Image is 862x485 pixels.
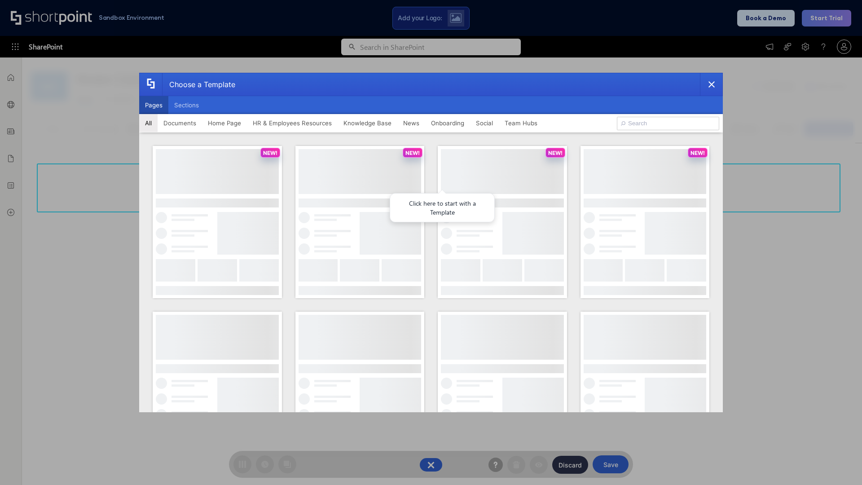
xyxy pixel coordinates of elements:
[470,114,499,132] button: Social
[817,442,862,485] iframe: Chat Widget
[499,114,543,132] button: Team Hubs
[338,114,397,132] button: Knowledge Base
[617,117,719,130] input: Search
[690,150,705,156] p: NEW!
[397,114,425,132] button: News
[425,114,470,132] button: Onboarding
[247,114,338,132] button: HR & Employees Resources
[263,150,277,156] p: NEW!
[202,114,247,132] button: Home Page
[139,73,723,412] div: template selector
[162,73,235,96] div: Choose a Template
[139,114,158,132] button: All
[168,96,205,114] button: Sections
[139,96,168,114] button: Pages
[405,150,420,156] p: NEW!
[548,150,563,156] p: NEW!
[158,114,202,132] button: Documents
